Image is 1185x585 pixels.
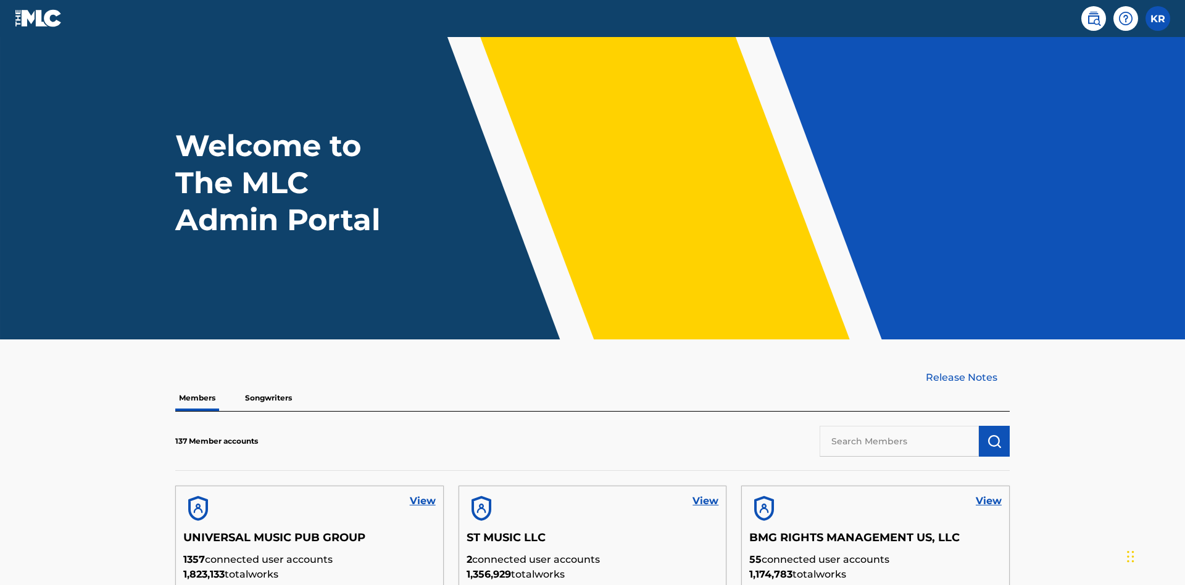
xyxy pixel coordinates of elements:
div: User Menu [1145,6,1170,31]
input: Search Members [820,426,979,457]
a: View [976,494,1002,508]
p: Songwriters [241,385,296,411]
span: 2 [467,554,472,565]
h5: BMG RIGHTS MANAGEMENT US, LLC [749,531,1002,552]
iframe: Chat Widget [1123,526,1185,585]
span: 55 [749,554,762,565]
img: Search Works [987,434,1002,449]
p: connected user accounts [183,552,436,567]
a: View [692,494,718,508]
p: total works [467,567,719,582]
img: account [183,494,213,523]
span: 1,356,929 [467,568,511,580]
p: connected user accounts [467,552,719,567]
div: Drag [1127,538,1134,575]
p: 137 Member accounts [175,436,258,447]
a: Public Search [1081,6,1106,31]
p: Members [175,385,219,411]
img: MLC Logo [15,9,62,27]
p: total works [749,567,1002,582]
img: account [749,494,779,523]
h5: UNIVERSAL MUSIC PUB GROUP [183,531,436,552]
h1: Welcome to The MLC Admin Portal [175,127,406,238]
div: Help [1113,6,1138,31]
img: help [1118,11,1133,26]
span: 1,174,783 [749,568,792,580]
h5: ST MUSIC LLC [467,531,719,552]
img: account [467,494,496,523]
a: Release Notes [926,370,1010,385]
span: 1357 [183,554,205,565]
img: search [1086,11,1101,26]
a: View [410,494,436,508]
span: 1,823,133 [183,568,225,580]
p: connected user accounts [749,552,1002,567]
p: total works [183,567,436,582]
